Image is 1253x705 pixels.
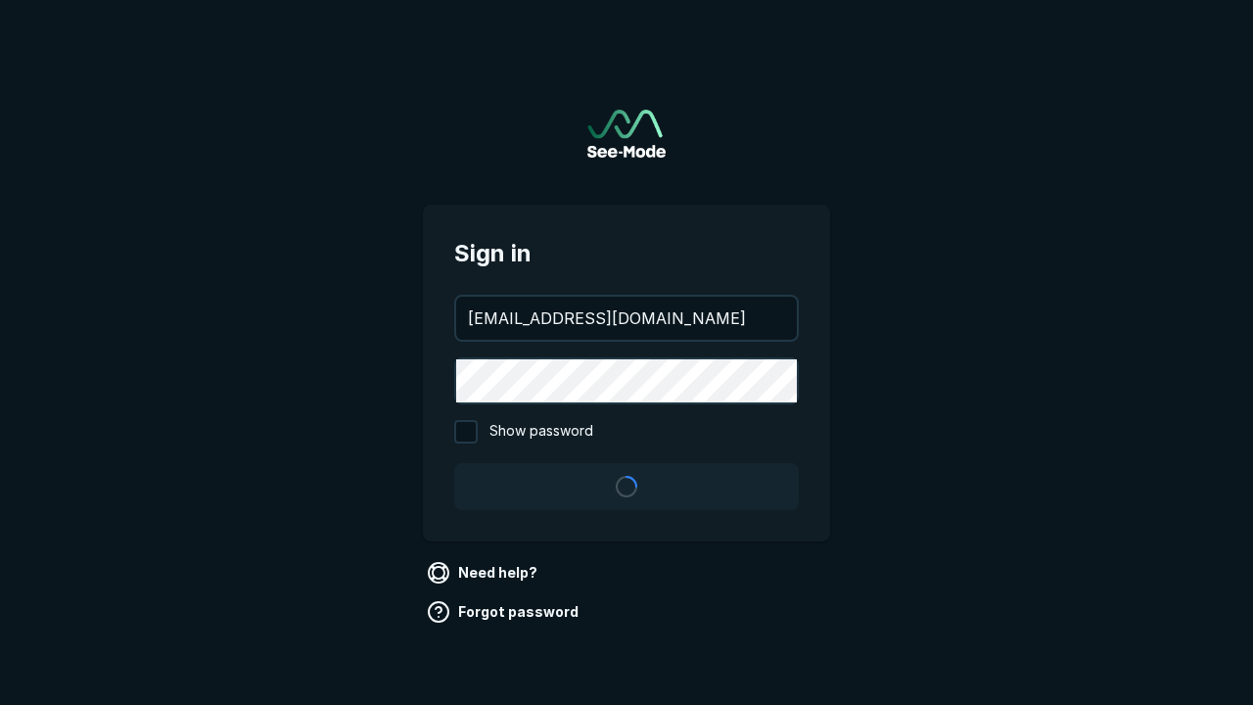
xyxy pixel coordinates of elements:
span: Show password [489,420,593,444]
a: Go to sign in [587,110,666,158]
img: See-Mode Logo [587,110,666,158]
input: your@email.com [456,297,797,340]
a: Need help? [423,557,545,588]
span: Sign in [454,236,799,271]
a: Forgot password [423,596,586,628]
